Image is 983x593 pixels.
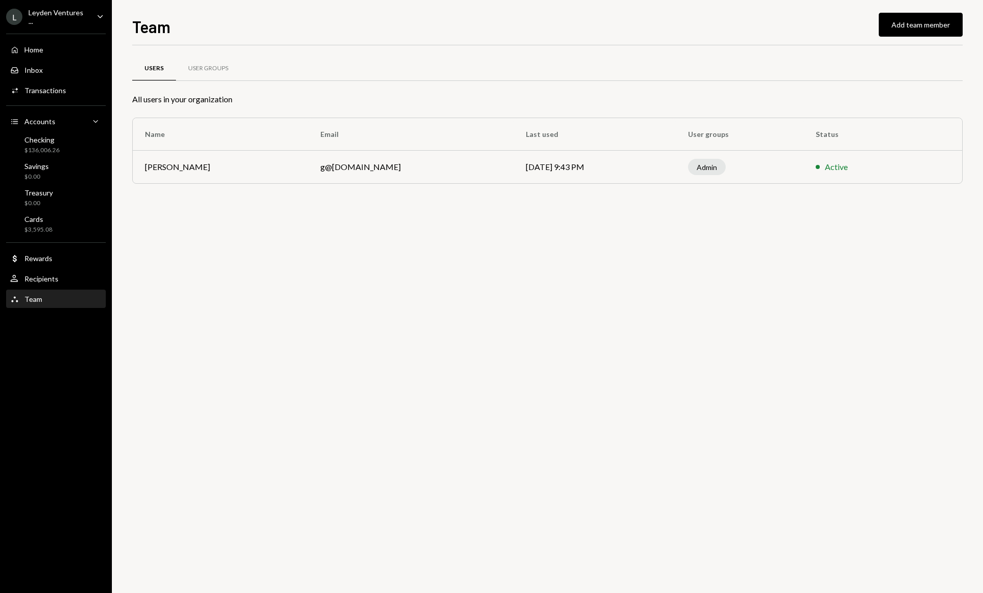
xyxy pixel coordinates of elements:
a: Transactions [6,81,106,99]
th: Email [308,118,514,151]
th: Last used [514,118,676,151]
th: User groups [676,118,803,151]
div: L [6,9,22,25]
button: Add team member [879,13,963,37]
div: Home [24,45,43,54]
a: Treasury$0.00 [6,185,106,210]
div: All users in your organization [132,93,963,105]
div: $0.00 [24,199,53,208]
a: Checking$136,006.26 [6,132,106,157]
h1: Team [132,16,170,37]
a: Cards$3,595.08 [6,212,106,236]
td: [PERSON_NAME] [133,151,308,183]
div: Transactions [24,86,66,95]
th: Name [133,118,308,151]
a: Savings$0.00 [6,159,106,183]
div: User Groups [188,64,228,73]
div: Inbox [24,66,43,74]
a: Rewards [6,249,106,267]
div: Accounts [24,117,55,126]
a: Users [132,55,176,81]
div: Leyden Ventures ... [28,8,88,25]
td: [DATE] 9:43 PM [514,151,676,183]
a: Inbox [6,61,106,79]
td: g@[DOMAIN_NAME] [308,151,514,183]
th: Status [803,118,914,151]
a: Team [6,290,106,308]
a: User Groups [176,55,241,81]
div: Cards [24,215,52,223]
div: Checking [24,135,59,144]
div: Treasury [24,188,53,197]
div: Team [24,295,42,303]
div: $3,595.08 [24,225,52,234]
div: $0.00 [24,173,49,181]
div: Rewards [24,254,52,263]
a: Accounts [6,112,106,130]
a: Home [6,40,106,59]
a: Recipients [6,269,106,288]
div: Admin [688,159,726,175]
div: Recipients [24,274,58,283]
div: Savings [24,162,49,171]
div: Active [825,161,848,173]
div: $136,006.26 [24,146,59,155]
div: Users [144,64,164,73]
